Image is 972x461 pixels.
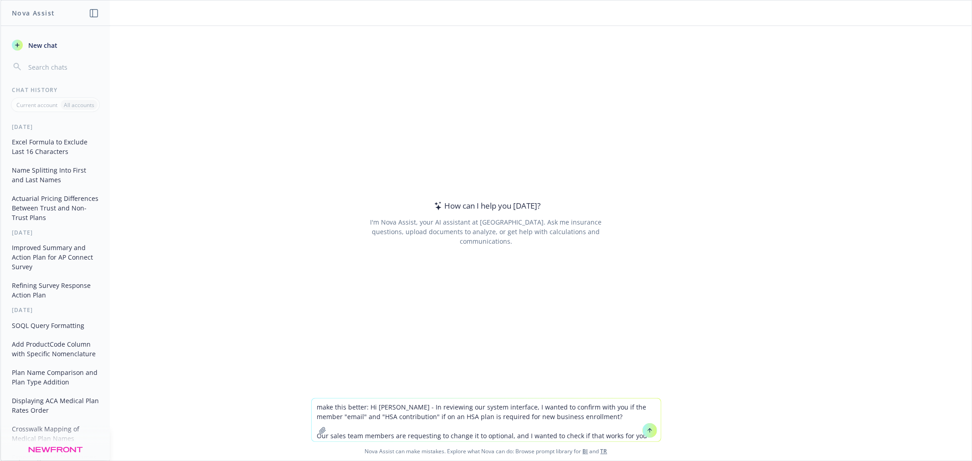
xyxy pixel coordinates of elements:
button: Actuarial Pricing Differences Between Trust and Non-Trust Plans [8,191,103,225]
div: [DATE] [1,306,110,314]
span: New chat [26,41,57,50]
div: Chat History [1,86,110,94]
div: I'm Nova Assist, your AI assistant at [GEOGRAPHIC_DATA]. Ask me insurance questions, upload docum... [358,217,614,246]
button: Name Splitting Into First and Last Names [8,163,103,187]
button: Crosswalk Mapping of Medical Plan Names [8,421,103,446]
a: TR [601,447,607,455]
button: Refining Survey Response Action Plan [8,278,103,302]
button: Improved Summary and Action Plan for AP Connect Survey [8,240,103,274]
textarea: make this better: [312,399,661,441]
h1: Nova Assist [12,8,55,18]
div: How can I help you [DATE]? [432,200,540,212]
button: New chat [8,37,103,53]
button: Plan Name Comparison and Plan Type Addition [8,365,103,389]
button: Excel Formula to Exclude Last 16 Characters [8,134,103,159]
p: Current account [16,101,57,109]
input: Search chats [26,61,99,73]
div: [DATE] [1,229,110,236]
span: Nova Assist can make mistakes. Explore what Nova can do: Browse prompt library for and [4,442,968,461]
button: Add ProductCode Column with Specific Nomenclature [8,337,103,361]
button: Displaying ACA Medical Plan Rates Order [8,393,103,418]
button: SOQL Query Formatting [8,318,103,333]
a: BI [583,447,588,455]
div: [DATE] [1,123,110,131]
p: All accounts [64,101,94,109]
